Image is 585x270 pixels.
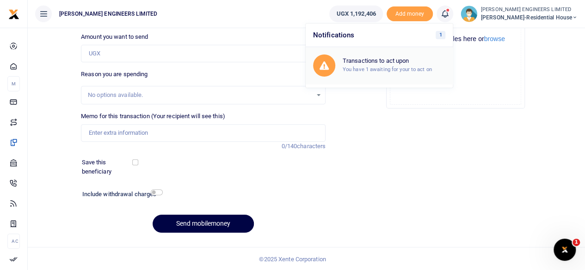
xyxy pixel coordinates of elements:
[484,36,505,42] button: browse
[387,10,433,17] a: Add money
[8,9,19,20] img: logo-small
[7,76,20,91] li: M
[55,10,161,18] span: [PERSON_NAME] ENGINEERS LIMITED
[81,124,326,142] input: Enter extra information
[306,24,453,47] h6: Notifications
[81,45,326,62] input: UGX
[81,112,225,121] label: Memo for this transaction (Your recipient will see this)
[88,90,312,100] div: No options available.
[82,191,159,198] h6: Include withdrawal charges
[153,215,254,233] button: Send mobilemoney
[343,66,432,72] small: You have 1 awaiting for your to act on
[82,158,134,176] label: Save this beneficiary
[390,35,521,43] div: Drag and drop files here or
[481,13,578,22] span: [PERSON_NAME]-Residential House
[81,70,148,79] label: Reason you are spending
[481,6,578,14] small: [PERSON_NAME] ENGINEERS LIMITED
[8,10,19,17] a: logo-small logo-large logo-large
[297,143,326,150] span: characters
[306,47,453,84] a: Transactions to act upon You have 1 awaiting for your to act on
[387,6,433,22] li: Toup your wallet
[343,57,445,65] h6: Transactions to act upon
[81,32,148,42] label: Amount you want to send
[461,6,477,22] img: profile-user
[436,31,445,39] span: 1
[7,234,20,249] li: Ac
[326,6,386,22] li: Wallet ballance
[554,239,576,261] iframe: Intercom live chat
[387,6,433,22] span: Add money
[461,6,578,22] a: profile-user [PERSON_NAME] ENGINEERS LIMITED [PERSON_NAME]-Residential House
[573,239,580,246] span: 1
[336,9,376,18] span: UGX 1,192,406
[282,143,297,150] span: 0/140
[329,6,382,22] a: UGX 1,192,406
